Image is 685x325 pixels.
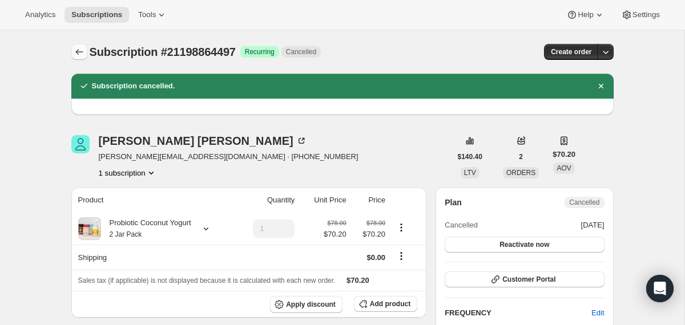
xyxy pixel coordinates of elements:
[593,78,609,94] button: Dismiss notification
[71,135,90,153] span: Michaela Hughes
[370,299,410,308] span: Add product
[245,47,275,56] span: Recurring
[506,169,535,177] span: ORDERS
[646,275,674,302] div: Open Intercom Messenger
[110,230,142,238] small: 2 Jar Pack
[78,217,101,240] img: product img
[458,152,482,161] span: $140.40
[519,152,523,161] span: 2
[92,80,175,92] h2: Subscription cancelled.
[569,198,599,207] span: Cancelled
[131,7,174,23] button: Tools
[553,149,575,160] span: $70.20
[65,7,129,23] button: Subscriptions
[354,296,417,312] button: Add product
[324,229,346,240] span: $70.20
[298,188,349,213] th: Unit Price
[78,277,336,285] span: Sales tax (if applicable) is not displayed because it is calculated with each new order.
[90,46,236,58] span: Subscription #21198864497
[445,307,591,319] h2: FREQUENCY
[464,169,476,177] span: LTV
[451,149,489,165] button: $140.40
[445,197,462,208] h2: Plan
[99,167,157,178] button: Product actions
[392,221,410,234] button: Product actions
[512,149,530,165] button: 2
[71,44,87,60] button: Subscriptions
[138,10,156,19] span: Tools
[591,307,604,319] span: Edit
[25,10,55,19] span: Analytics
[632,10,660,19] span: Settings
[445,220,478,231] span: Cancelled
[286,300,336,309] span: Apply discount
[557,164,571,172] span: AOV
[445,237,604,253] button: Reactivate now
[614,7,667,23] button: Settings
[328,220,346,226] small: $78.00
[99,151,358,162] span: [PERSON_NAME][EMAIL_ADDRESS][DOMAIN_NAME] · [PHONE_NUMBER]
[445,271,604,287] button: Customer Portal
[346,276,369,285] span: $70.20
[350,188,389,213] th: Price
[71,10,122,19] span: Subscriptions
[234,188,298,213] th: Quantity
[353,229,385,240] span: $70.20
[101,217,191,240] div: Probiotic Coconut Yogurt
[71,188,235,213] th: Product
[499,240,549,249] span: Reactivate now
[578,10,593,19] span: Help
[581,220,605,231] span: [DATE]
[559,7,611,23] button: Help
[551,47,591,56] span: Create order
[366,220,385,226] small: $78.00
[99,135,307,147] div: [PERSON_NAME] [PERSON_NAME]
[585,304,611,322] button: Edit
[544,44,598,60] button: Create order
[270,296,342,313] button: Apply discount
[18,7,62,23] button: Analytics
[502,275,555,284] span: Customer Portal
[392,250,410,262] button: Shipping actions
[71,245,235,270] th: Shipping
[286,47,316,56] span: Cancelled
[367,253,386,262] span: $0.00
